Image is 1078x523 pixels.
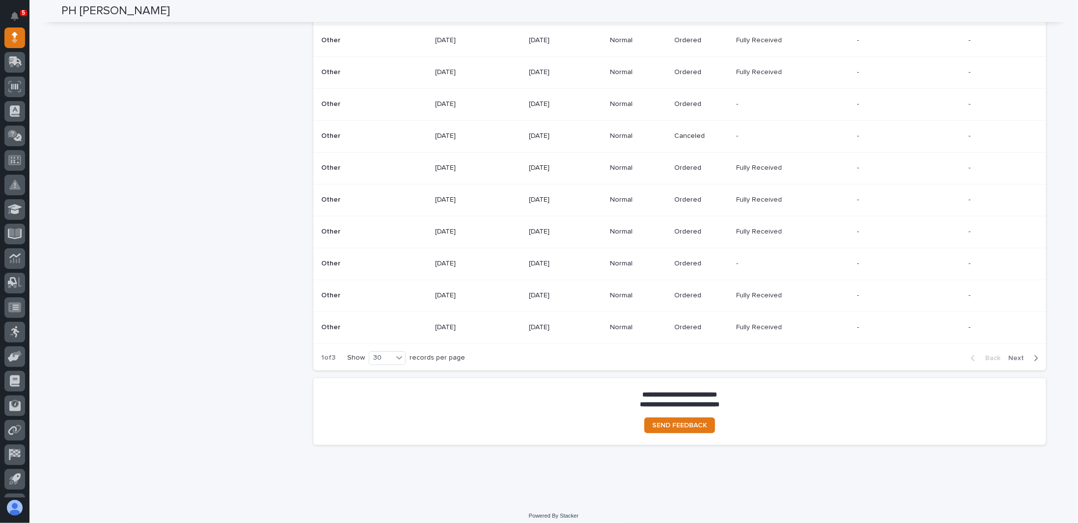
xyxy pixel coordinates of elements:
[736,321,784,332] p: Fully Received
[435,164,497,172] p: [DATE]
[321,34,342,45] p: Other
[675,323,728,332] p: Ordered
[321,98,342,108] p: Other
[610,100,667,108] p: Normal
[321,130,342,140] p: Other
[435,132,497,140] p: [DATE]
[675,164,728,172] p: Ordered
[529,164,590,172] p: [DATE]
[529,291,590,300] p: [DATE]
[529,100,590,108] p: [DATE]
[675,132,728,140] p: Canceled
[313,88,1046,120] tr: OtherOther [DATE][DATE]NormalOrdered-- --
[857,196,918,204] p: -
[857,68,918,77] p: -
[61,4,170,18] h2: PH [PERSON_NAME]
[857,132,918,140] p: -
[675,260,728,268] p: Ordered
[968,323,1030,332] p: -
[968,100,1030,108] p: -
[321,194,342,204] p: Other
[313,216,1046,248] tr: OtherOther [DATE][DATE]NormalOrderedFully ReceivedFully Received --
[435,196,497,204] p: [DATE]
[529,196,590,204] p: [DATE]
[529,132,590,140] p: [DATE]
[675,291,728,300] p: Ordered
[435,291,497,300] p: [DATE]
[736,289,784,300] p: Fully Received
[313,56,1046,88] tr: OtherOther [DATE][DATE]NormalOrderedFully ReceivedFully Received --
[529,228,590,236] p: [DATE]
[857,36,918,45] p: -
[321,226,342,236] p: Other
[410,354,465,362] p: records per page
[968,68,1030,77] p: -
[435,323,497,332] p: [DATE]
[675,36,728,45] p: Ordered
[736,34,784,45] p: Fully Received
[736,162,784,172] p: Fully Received
[610,132,667,140] p: Normal
[529,260,590,268] p: [DATE]
[313,346,343,370] p: 1 of 3
[4,6,25,26] button: Notifications
[675,196,728,204] p: Ordered
[529,323,590,332] p: [DATE]
[529,36,590,45] p: [DATE]
[313,312,1046,343] tr: OtherOther [DATE][DATE]NormalOrderedFully ReceivedFully Received --
[610,228,667,236] p: Normal
[313,280,1046,312] tr: OtherOther [DATE][DATE]NormalOrderedFully ReceivedFully Received --
[435,36,497,45] p: [DATE]
[12,12,25,27] div: Notifications5
[321,321,342,332] p: Other
[435,260,497,268] p: [DATE]
[610,68,667,77] p: Normal
[857,164,918,172] p: -
[610,36,667,45] p: Normal
[313,152,1046,184] tr: OtherOther [DATE][DATE]NormalOrderedFully ReceivedFully Received --
[4,497,25,518] button: users-avatar
[1008,354,1030,363] span: Next
[610,291,667,300] p: Normal
[736,258,740,268] p: -
[736,226,784,236] p: Fully Received
[347,354,365,362] p: Show
[857,291,918,300] p: -
[652,422,707,429] span: SEND FEEDBACK
[1004,354,1046,363] button: Next
[313,120,1046,152] tr: OtherOther [DATE][DATE]NormalCanceled-- --
[968,260,1030,268] p: -
[313,184,1046,216] tr: OtherOther [DATE][DATE]NormalOrderedFully ReceivedFully Received --
[736,130,740,140] p: -
[736,66,784,77] p: Fully Received
[313,248,1046,280] tr: OtherOther [DATE][DATE]NormalOrdered-- --
[644,418,715,433] a: SEND FEEDBACK
[610,260,667,268] p: Normal
[675,68,728,77] p: Ordered
[968,196,1030,204] p: -
[736,194,784,204] p: Fully Received
[675,228,728,236] p: Ordered
[675,100,728,108] p: Ordered
[963,354,1004,363] button: Back
[610,164,667,172] p: Normal
[313,25,1046,56] tr: OtherOther [DATE][DATE]NormalOrderedFully ReceivedFully Received --
[321,289,342,300] p: Other
[529,513,579,519] a: Powered By Stacker
[22,9,25,16] p: 5
[857,228,918,236] p: -
[321,66,342,77] p: Other
[857,323,918,332] p: -
[321,162,342,172] p: Other
[968,132,1030,140] p: -
[968,36,1030,45] p: -
[321,258,342,268] p: Other
[857,260,918,268] p: -
[435,100,497,108] p: [DATE]
[968,164,1030,172] p: -
[610,323,667,332] p: Normal
[857,100,918,108] p: -
[979,354,1000,363] span: Back
[968,228,1030,236] p: -
[610,196,667,204] p: Normal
